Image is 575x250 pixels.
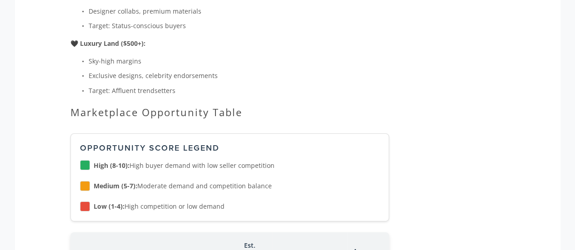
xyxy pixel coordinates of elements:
span: High competition or low demand [94,201,225,212]
h3: Opportunity Score Legend [80,143,380,153]
strong: Low (1-4): [94,202,125,211]
p: Target: Status-conscious buyers [89,20,389,31]
p: Target: Affluent trendsetters [89,85,389,96]
p: Exclusive designs, celebrity endorsements [89,70,389,81]
strong: Medium (5-7): [94,181,137,190]
strong: 🖤 Luxury Land ($500+): [70,39,145,48]
p: Sky-high margins [89,55,389,67]
span: Moderate demand and competition balance [94,180,272,191]
span: High buyer demand with low seller competition [94,160,275,171]
strong: High (8-10): [94,161,130,170]
p: Designer collabs, premium materials [89,5,389,17]
h2: Marketplace Opportunity Table [70,106,389,118]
